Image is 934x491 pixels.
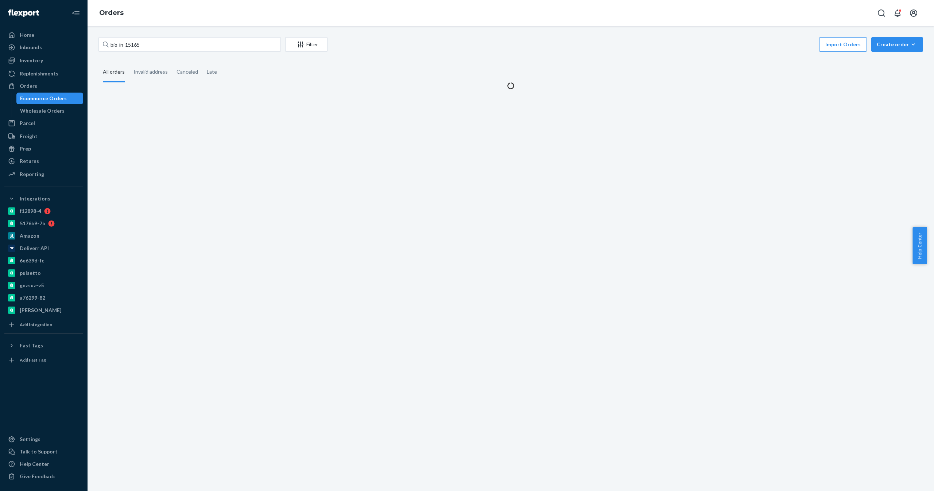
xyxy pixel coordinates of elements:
[4,117,83,129] a: Parcel
[4,193,83,204] button: Integrations
[20,460,49,468] div: Help Center
[103,62,125,82] div: All orders
[93,3,129,24] ol: breadcrumbs
[20,307,62,314] div: [PERSON_NAME]
[20,436,40,443] div: Settings
[4,471,83,482] button: Give Feedback
[20,95,67,102] div: Ecommerce Orders
[4,29,83,41] a: Home
[4,242,83,254] a: Deliverr API
[4,168,83,180] a: Reporting
[4,68,83,79] a: Replenishments
[4,292,83,304] a: a76299-82
[20,245,49,252] div: Deliverr API
[16,93,84,104] a: Ecommerce Orders
[4,80,83,92] a: Orders
[20,31,34,39] div: Home
[871,37,923,52] button: Create order
[4,155,83,167] a: Returns
[20,107,65,114] div: Wholesale Orders
[20,57,43,64] div: Inventory
[20,282,44,289] div: gnzsuz-v5
[4,230,83,242] a: Amazon
[20,294,45,301] div: a76299-82
[912,227,927,264] button: Help Center
[4,143,83,155] a: Prep
[20,82,37,90] div: Orders
[4,340,83,351] button: Fast Tags
[20,133,38,140] div: Freight
[20,473,55,480] div: Give Feedback
[20,257,44,264] div: 6e639d-fc
[133,62,168,81] div: Invalid address
[4,130,83,142] a: Freight
[69,6,83,20] button: Close Navigation
[177,62,198,81] div: Canceled
[286,41,327,48] div: Filter
[4,319,83,331] a: Add Integration
[4,255,83,266] a: 6e639d-fc
[877,41,918,48] div: Create order
[4,458,83,470] a: Help Center
[4,280,83,291] a: gnzsuz-v5
[4,446,83,457] a: Talk to Support
[4,205,83,217] a: f12898-4
[20,207,41,215] div: f12898-4
[20,357,46,363] div: Add Fast Tag
[20,322,52,328] div: Add Integration
[285,37,328,52] button: Filter
[890,6,905,20] button: Open notifications
[4,218,83,229] a: 5176b9-7b
[20,44,42,51] div: Inbounds
[20,232,39,239] div: Amazon
[20,448,58,455] div: Talk to Support
[20,157,39,165] div: Returns
[4,267,83,279] a: pulsetto
[20,145,31,152] div: Prep
[20,70,58,77] div: Replenishments
[98,37,281,52] input: Search orders
[16,105,84,117] a: Wholesale Orders
[874,6,889,20] button: Open Search Box
[4,354,83,366] a: Add Fast Tag
[4,55,83,66] a: Inventory
[20,342,43,349] div: Fast Tags
[20,120,35,127] div: Parcel
[4,433,83,445] a: Settings
[20,195,50,202] div: Integrations
[4,304,83,316] a: [PERSON_NAME]
[99,9,124,17] a: Orders
[819,37,867,52] button: Import Orders
[4,42,83,53] a: Inbounds
[8,9,39,17] img: Flexport logo
[20,269,41,277] div: pulsetto
[20,220,45,227] div: 5176b9-7b
[906,6,921,20] button: Open account menu
[207,62,217,81] div: Late
[20,171,44,178] div: Reporting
